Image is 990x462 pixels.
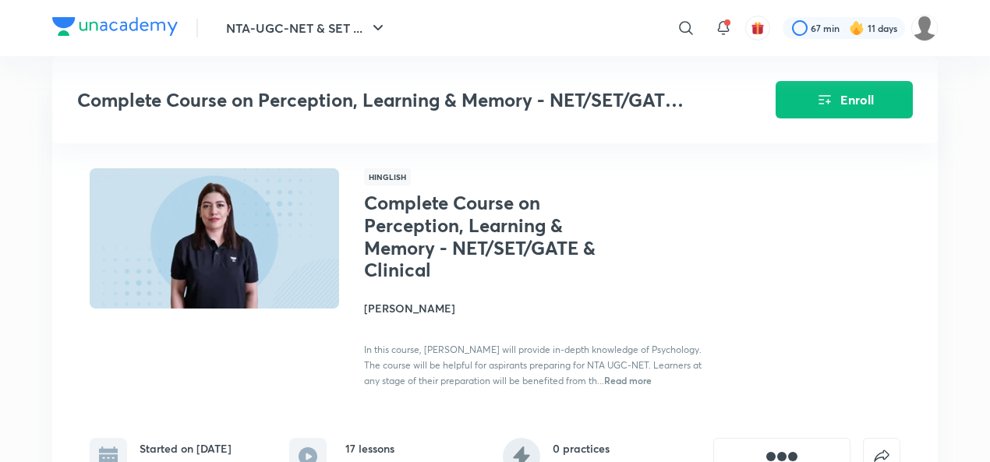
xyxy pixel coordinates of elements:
img: ranjini [911,15,938,41]
a: Company Logo [52,17,178,40]
img: avatar [751,21,765,35]
img: Thumbnail [87,167,341,310]
h1: Complete Course on Perception, Learning & Memory - NET/SET/GATE & Clinical [364,192,619,281]
span: In this course, [PERSON_NAME] will provide in-depth knowledge of Psychology. The course will be h... [364,344,702,386]
h6: 17 lessons [345,440,394,457]
h4: [PERSON_NAME] [364,300,713,316]
h6: Started on [DATE] [140,440,232,457]
span: Read more [604,374,652,386]
button: NTA-UGC-NET & SET ... [217,12,397,44]
h3: Complete Course on Perception, Learning & Memory - NET/SET/GATE & Clinical [77,89,688,111]
h6: 0 practices [553,440,656,457]
img: Company Logo [52,17,178,36]
img: streak [849,20,864,36]
span: Hinglish [364,168,411,185]
button: avatar [745,16,770,41]
button: Enroll [776,81,913,118]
